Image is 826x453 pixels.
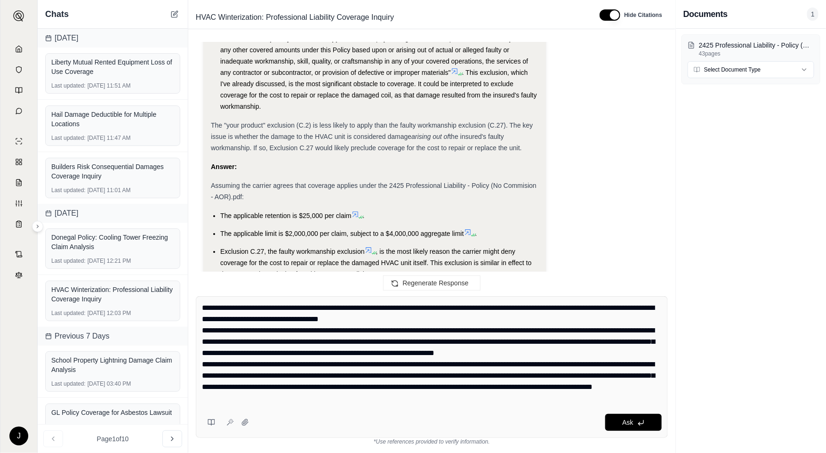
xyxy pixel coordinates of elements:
[688,40,814,57] button: 2425 Professional Liability - Policy (No Commision - AOR).pdf43pages
[383,275,480,291] button: Regenerate Response
[220,69,537,110] span: . This exclusion, which I've already discussed, is the most significant obstacle to coverage. It ...
[192,10,588,25] div: Edit Title
[411,133,449,140] em: arising out of
[51,380,86,388] span: Last updated:
[6,153,32,171] a: Policy Comparisons
[211,133,522,152] span: the insured's faulty workmanship. If so, Exclusion C.27 would likely preclude coverage for the co...
[51,309,86,317] span: Last updated:
[51,257,86,265] span: Last updated:
[9,7,28,25] button: Expand sidebar
[211,121,533,140] span: The "your product" exclusion (C.2) is less likely to apply than the faulty workmanship exclusion ...
[51,162,174,181] div: Builders Risk Consequential Damages Coverage Inquiry
[51,82,86,89] span: Last updated:
[6,81,32,100] a: Prompt Library
[6,173,32,192] a: Claim Coverage
[51,257,174,265] div: [DATE] 12:21 PM
[6,102,32,121] a: Chat
[51,309,174,317] div: [DATE] 12:03 PM
[51,233,174,251] div: Donegal Policy: Cooling Tower Freezing Claim Analysis
[38,327,188,346] div: Previous 7 Days
[51,285,174,304] div: HVAC Winterization: Professional Liability Coverage Inquiry
[211,182,537,201] span: Assuming the carrier agrees that coverage applies under the 2425 Professional Liability - Policy ...
[6,245,32,264] a: Contract Analysis
[220,212,352,219] span: The applicable retention is $25,000 per claim
[45,8,69,21] span: Chats
[38,29,188,48] div: [DATE]
[220,35,537,76] span: "We will not pay damages or claim expenses related to any claim or any other covered amounts unde...
[51,57,174,76] div: Liberty Mutual Rented Equipment Loss of Use Coverage
[97,434,129,444] span: Page 1 of 10
[683,8,728,21] h3: Documents
[6,60,32,79] a: Documents Vault
[6,266,32,284] a: Legal Search Engine
[51,423,174,430] div: [DATE] 03:54 PM
[51,134,174,142] div: [DATE] 11:47 AM
[402,279,468,287] span: Regenerate Response
[13,10,24,22] img: Expand sidebar
[192,10,398,25] span: HVAC Winterization: Professional Liability Coverage Inquiry
[699,40,814,50] p: 2425 Professional Liability - Policy (No Commision - AOR).pdf
[220,248,365,255] span: Exclusion C.27, the faulty workmanship exclusion
[211,163,237,170] strong: Answer:
[51,380,174,388] div: [DATE] 03:40 PM
[9,427,28,445] div: J
[6,40,32,58] a: Home
[51,423,86,430] span: Last updated:
[196,438,668,445] div: *Use references provided to verify information.
[475,230,477,237] span: .
[51,186,174,194] div: [DATE] 11:01 AM
[51,186,86,194] span: Last updated:
[169,8,180,20] button: New Chat
[624,11,662,19] span: Hide Citations
[6,132,32,151] a: Single Policy
[807,8,818,21] span: 1
[220,35,340,42] span: Exclusion C.27 (Faulty Workmanship):
[605,414,662,431] button: Ask
[51,110,174,129] div: Hail Damage Deductible for Multiple Locations
[38,204,188,223] div: [DATE]
[51,134,86,142] span: Last updated:
[6,194,32,213] a: Custom Report
[32,221,43,232] button: Expand sidebar
[220,230,464,237] span: The applicable limit is $2,000,000 per claim, subject to a $4,000,000 aggregate limit
[363,212,365,219] span: .
[6,215,32,234] a: Coverage Table
[51,82,174,89] div: [DATE] 11:51 AM
[622,419,633,426] span: Ask
[51,356,174,374] div: School Property Lightning Damage Claim Analysis
[220,248,531,278] span: , is the most likely reason the carrier might deny coverage for the cost to repair or replace the...
[51,408,174,417] div: GL Policy Coverage for Asbestos Lawsuit
[699,50,814,57] p: 43 pages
